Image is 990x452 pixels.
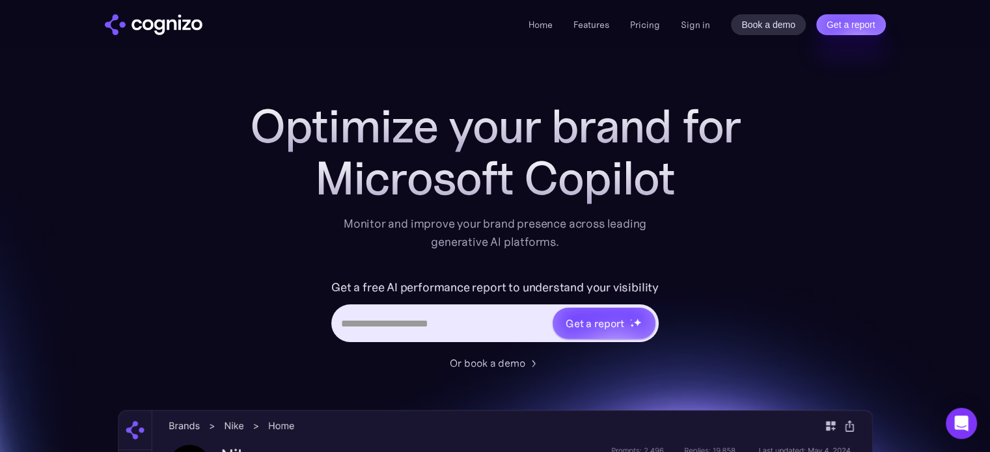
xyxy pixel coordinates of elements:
[331,277,659,298] label: Get a free AI performance report to understand your visibility
[816,14,886,35] a: Get a report
[331,277,659,349] form: Hero URL Input Form
[335,215,655,251] div: Monitor and improve your brand presence across leading generative AI platforms.
[681,17,710,33] a: Sign in
[450,355,525,371] div: Or book a demo
[633,318,642,326] img: star
[235,100,756,152] h1: Optimize your brand for
[105,14,202,35] a: home
[946,408,977,439] div: Open Intercom Messenger
[630,19,660,31] a: Pricing
[573,19,609,31] a: Features
[450,355,541,371] a: Or book a demo
[731,14,806,35] a: Book a demo
[566,315,624,331] div: Get a report
[235,152,756,204] div: Microsoft Copilot
[630,323,635,328] img: star
[551,306,657,340] a: Get a reportstarstarstar
[105,14,202,35] img: cognizo logo
[529,19,553,31] a: Home
[630,319,632,321] img: star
